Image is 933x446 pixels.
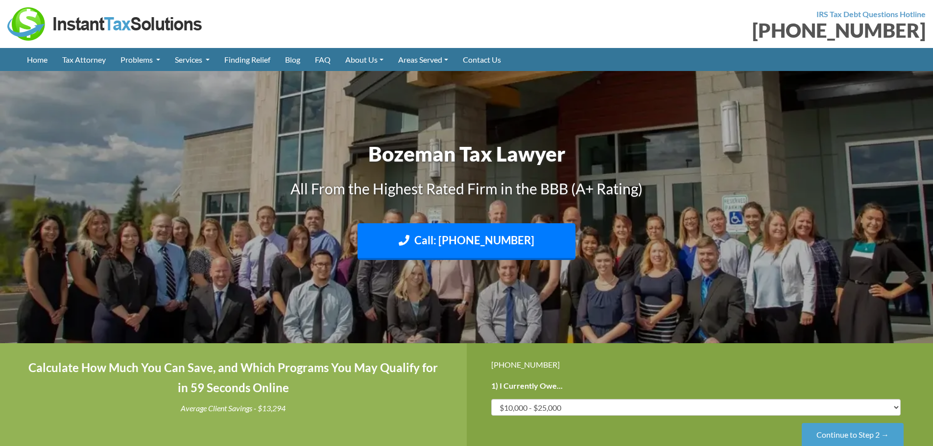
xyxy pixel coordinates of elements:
a: Services [167,48,217,71]
a: Call: [PHONE_NUMBER] [358,223,575,260]
a: Tax Attorney [55,48,113,71]
a: Contact Us [455,48,508,71]
div: [PHONE_NUMBER] [474,21,926,40]
h1: Bozeman Tax Lawyer [195,140,739,168]
a: FAQ [308,48,338,71]
a: Instant Tax Solutions Logo [7,18,203,27]
h4: Calculate How Much You Can Save, and Which Programs You May Qualify for in 59 Seconds Online [24,358,442,398]
a: Areas Served [391,48,455,71]
a: Finding Relief [217,48,278,71]
i: Average Client Savings - $13,294 [181,403,286,413]
a: Home [20,48,55,71]
div: [PHONE_NUMBER] [491,358,909,371]
a: Problems [113,48,167,71]
label: 1) I Currently Owe... [491,381,563,391]
h3: All From the Highest Rated Firm in the BBB (A+ Rating) [195,178,739,199]
img: Instant Tax Solutions Logo [7,7,203,41]
strong: IRS Tax Debt Questions Hotline [816,9,926,19]
a: About Us [338,48,391,71]
a: Blog [278,48,308,71]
